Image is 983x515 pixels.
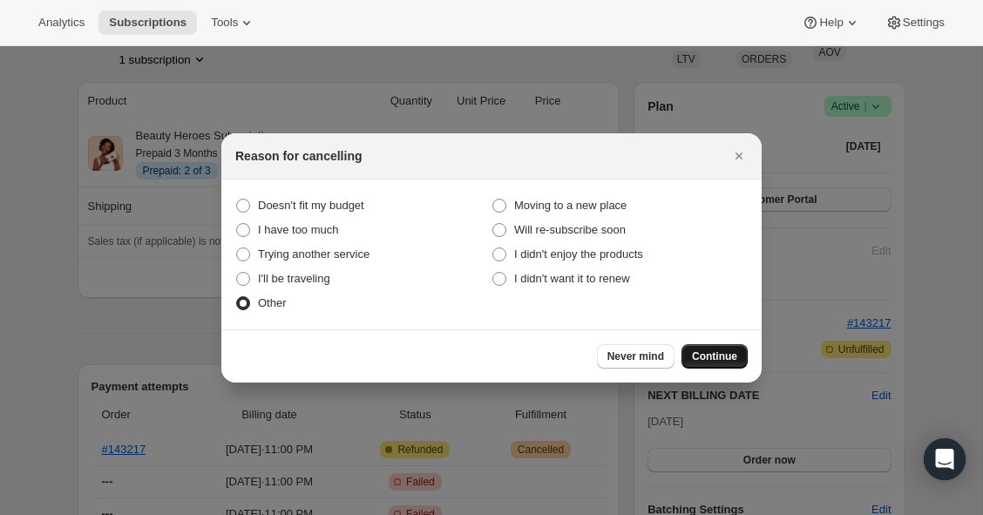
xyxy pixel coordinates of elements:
[258,247,369,261] span: Trying another service
[258,223,339,236] span: I have too much
[819,16,843,30] span: Help
[791,10,871,35] button: Help
[235,147,362,165] h2: Reason for cancelling
[514,247,643,261] span: I didn't enjoy the products
[211,16,238,30] span: Tools
[597,344,675,369] button: Never mind
[875,10,955,35] button: Settings
[258,199,364,212] span: Doesn't fit my budget
[514,272,630,285] span: I didn't want it to renew
[98,10,197,35] button: Subscriptions
[109,16,186,30] span: Subscriptions
[28,10,95,35] button: Analytics
[607,349,664,363] span: Never mind
[38,16,85,30] span: Analytics
[514,223,626,236] span: Will re-subscribe soon
[258,272,330,285] span: I'll be traveling
[200,10,266,35] button: Tools
[924,438,966,480] div: Open Intercom Messenger
[727,144,751,168] button: Close
[514,199,627,212] span: Moving to a new place
[681,344,748,369] button: Continue
[692,349,737,363] span: Continue
[903,16,945,30] span: Settings
[258,296,287,309] span: Other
